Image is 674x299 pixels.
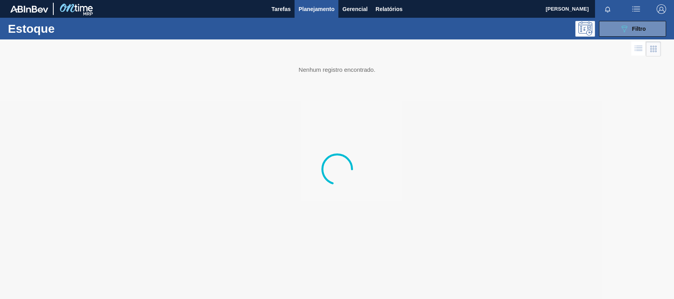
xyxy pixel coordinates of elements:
[632,26,646,32] span: Filtro
[657,4,666,14] img: Logout
[342,4,368,14] span: Gerencial
[8,24,124,33] h1: Estoque
[595,4,620,15] button: Notificações
[299,4,334,14] span: Planejamento
[575,21,595,37] div: Pogramando: nenhum usuário selecionado
[599,21,666,37] button: Filtro
[631,4,641,14] img: userActions
[375,4,402,14] span: Relatórios
[271,4,291,14] span: Tarefas
[10,6,48,13] img: TNhmsLtSVTkK8tSr43FrP2fwEKptu5GPRR3wAAAABJRU5ErkJggg==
